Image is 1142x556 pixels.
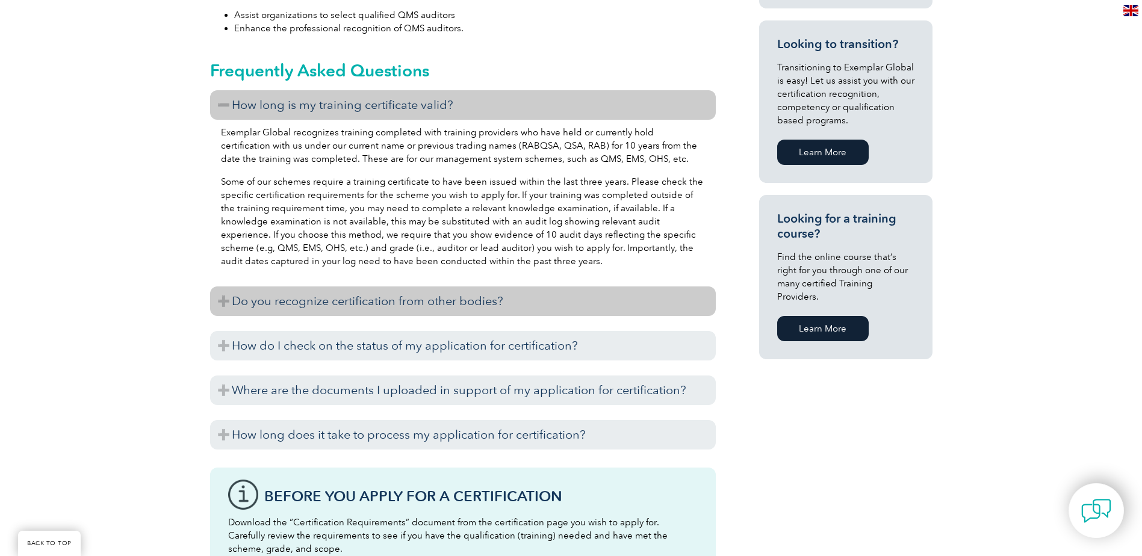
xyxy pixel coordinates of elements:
[264,489,698,504] h3: Before You Apply For a Certification
[210,331,716,360] h3: How do I check on the status of my application for certification?
[210,375,716,405] h3: Where are the documents I uploaded in support of my application for certification?
[210,420,716,449] h3: How long does it take to process my application for certification?
[777,211,914,241] h3: Looking for a training course?
[1081,496,1111,526] img: contact-chat.png
[777,140,869,165] a: Learn More
[210,90,716,120] h3: How long is my training certificate valid?
[234,22,716,35] li: Enhance the professional recognition of QMS auditors.
[777,250,914,303] p: Find the online course that’s right for you through one of our many certified Training Providers.
[210,61,716,80] h2: Frequently Asked Questions
[210,286,716,316] h3: Do you recognize certification from other bodies?
[228,516,698,555] p: Download the “Certification Requirements” document from the certification page you wish to apply ...
[1123,5,1138,16] img: en
[777,316,869,341] a: Learn More
[221,126,705,165] p: Exemplar Global recognizes training completed with training providers who have held or currently ...
[221,175,705,268] p: Some of our schemes require a training certificate to have been issued within the last three year...
[234,8,716,22] li: Assist organizations to select qualified QMS auditors
[777,37,914,52] h3: Looking to transition?
[777,61,914,127] p: Transitioning to Exemplar Global is easy! Let us assist you with our certification recognition, c...
[18,531,81,556] a: BACK TO TOP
